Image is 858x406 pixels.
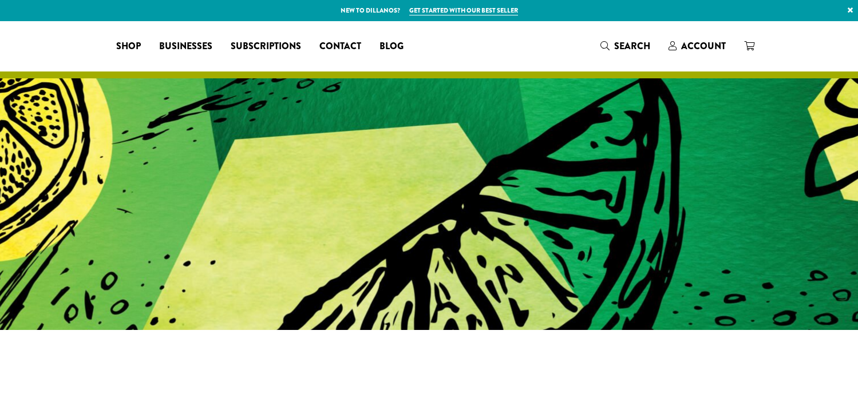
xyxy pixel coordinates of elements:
a: Search [591,37,659,55]
span: Contact [319,39,361,54]
span: Blog [379,39,404,54]
a: Shop [107,37,150,55]
span: Businesses [159,39,212,54]
span: Account [681,39,726,53]
span: Subscriptions [231,39,301,54]
span: Shop [116,39,141,54]
a: Get started with our best seller [409,6,518,15]
span: Search [614,39,650,53]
